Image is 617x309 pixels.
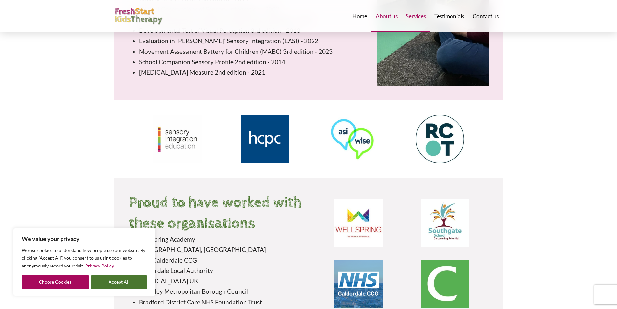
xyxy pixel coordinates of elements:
li: Movement Assessment Battery for Children (MABC) 3rd edition - 2023 [139,46,365,57]
a: Privacy Policy [85,263,114,269]
span: Services [406,13,426,19]
button: Choose Cookies [22,275,89,289]
img: Image [153,115,202,163]
span: Testimonials [434,13,464,19]
span: Contact us [473,13,499,19]
li: Wellspring Academy [139,234,303,244]
li: Calderdale Local Authority [139,266,303,276]
img: Image [334,199,383,247]
li: [MEDICAL_DATA] Measure 2nd edition - 2021 [139,67,365,77]
img: Image [421,199,469,247]
img: Image [241,115,289,163]
li: Bradford District Care NHS Foundation Trust [139,297,303,307]
img: Image [416,115,464,163]
h2: Proud to have worked with these organisations [129,193,303,234]
li: [GEOGRAPHIC_DATA], [GEOGRAPHIC_DATA] [139,244,303,255]
li: NHS Calderdale CCG [139,255,303,266]
li: Barnsley Metropolitan Borough Council [139,286,303,297]
img: Image [334,260,383,308]
p: We use cookies to understand how people use our website. By clicking "Accept All", you consent to... [22,246,147,270]
span: Home [352,13,367,19]
img: Image [421,260,469,308]
li: [MEDICAL_DATA] UK [139,276,303,286]
li: Evaluation in [PERSON_NAME]’ Sensory Integration (EASI) - 2022 [139,36,365,46]
button: Accept All [91,275,147,289]
li: School Companion Sensory Profile 2nd edition - 2014 [139,57,365,67]
p: We value your privacy [22,235,147,243]
img: FreshStart Kids Therapy logo [114,8,163,25]
span: About us [376,13,398,19]
img: Image [328,115,377,163]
